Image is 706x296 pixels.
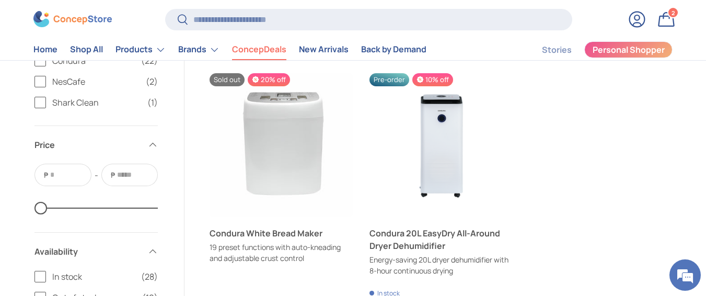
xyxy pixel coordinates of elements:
span: (22) [141,55,158,67]
span: 2 [672,9,675,17]
span: Shark Clean [52,97,141,109]
span: 10% off [412,73,453,86]
nav: Secondary [517,39,673,60]
a: Stories [542,40,572,60]
span: Price [34,139,141,152]
nav: Primary [33,39,426,60]
a: Shop All [70,40,103,60]
summary: Price [34,127,158,164]
a: Condura 20L EasyDry All-Around Dryer Dehumidifier [369,73,513,217]
span: ₱ [43,170,49,181]
span: We're online! [61,84,144,190]
a: Condura White Bread Maker [210,227,353,240]
a: Back by Demand [361,40,426,60]
a: Home [33,40,57,60]
summary: Brands [172,39,226,60]
a: Condura 20L EasyDry All-Around Dryer Dehumidifier [369,227,513,252]
a: Personal Shopper [584,41,673,58]
span: NesCafe [52,76,140,88]
span: Pre-order [369,73,409,86]
a: Condura White Bread Maker [210,73,353,217]
textarea: Type your message and hit 'Enter' [5,190,199,227]
div: Chat with us now [54,59,176,72]
a: New Arrivals [299,40,349,60]
img: ConcepStore [33,12,112,28]
span: (2) [146,76,158,88]
span: (28) [141,271,158,283]
span: ₱ [110,170,116,181]
span: Sold out [210,73,245,86]
summary: Products [109,39,172,60]
span: In stock [52,271,135,283]
a: ConcepDeals [232,40,286,60]
span: Availability [34,246,141,258]
span: Condura [52,55,135,67]
summary: Availability [34,233,158,271]
span: - [95,169,98,181]
span: 20% off [248,73,290,86]
span: Personal Shopper [593,46,665,54]
span: (1) [147,97,158,109]
div: Minimize live chat window [171,5,196,30]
